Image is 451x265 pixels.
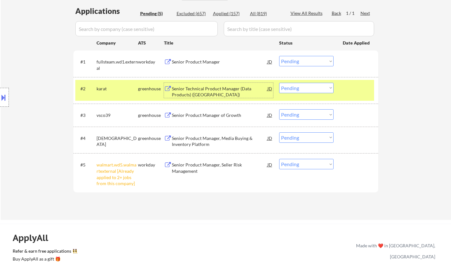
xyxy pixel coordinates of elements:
div: All (819) [250,10,282,17]
div: Next [360,10,371,16]
div: ATS [138,40,164,46]
div: Made with ❤️ in [GEOGRAPHIC_DATA], [GEOGRAPHIC_DATA] [354,240,435,262]
input: Search by company (case sensitive) [75,21,218,36]
div: Applied (157) [213,10,245,17]
div: JD [267,109,273,121]
div: Excluded (657) [177,10,208,17]
div: #5 [80,162,91,168]
div: Title [164,40,273,46]
div: workday [138,162,164,168]
div: Back [332,10,342,16]
a: Buy ApplyAll as a gift 🎁 [13,256,76,263]
div: [DEMOGRAPHIC_DATA] [97,135,138,148]
div: Senior Product Manager, Seller Risk Management [172,162,267,174]
div: karat [97,86,138,92]
div: greenhouse [138,135,164,142]
div: ApplyAll [13,232,55,243]
div: JD [267,132,273,144]
div: Senior Product Manager [172,59,267,65]
div: vsco39 [97,112,138,118]
div: walmart.wd5.walmartexternal [Already applied to 2+ jobs from this company] [97,162,138,186]
div: JD [267,159,273,170]
div: 1 / 1 [346,10,360,16]
div: fullsteam.wd1.external [97,59,138,71]
div: Date Applied [343,40,371,46]
div: View All Results [291,10,324,16]
div: Senior Product Manager of Growth [172,112,267,118]
input: Search by title (case sensitive) [224,21,374,36]
div: Pending (5) [140,10,172,17]
div: greenhouse [138,86,164,92]
div: Status [279,37,334,48]
div: JD [267,56,273,67]
div: Senior Product Manager, Media Buying & Inventory Platform [172,135,267,148]
div: Buy ApplyAll as a gift 🎁 [13,257,76,261]
div: greenhouse [138,112,164,118]
div: Senior Technical Product Manager (Data Products) ([GEOGRAPHIC_DATA]) [172,86,267,98]
div: JD [267,83,273,94]
div: Company [97,40,138,46]
a: Refer & earn free applications 👯‍♀️ [13,249,224,256]
div: Applications [75,7,138,15]
div: workday [138,59,164,65]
